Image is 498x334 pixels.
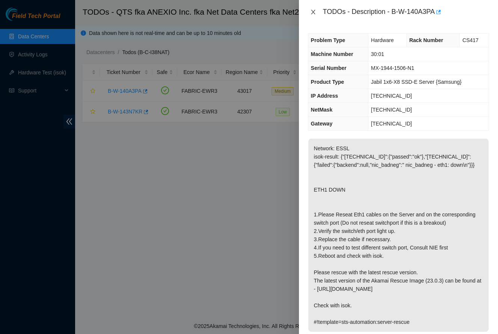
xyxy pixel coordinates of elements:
[308,139,489,332] p: Network: ESSL isok-result: {"[TECHNICAL_ID]":{"passed":"ok"},"[TECHNICAL_ID]":{"failed":{"backend...
[371,121,412,127] span: [TECHNICAL_ID]
[311,65,347,71] span: Serial Number
[311,79,344,85] span: Product Type
[409,37,443,43] span: Rack Number
[311,93,338,99] span: IP Address
[371,37,394,43] span: Hardware
[371,51,384,57] span: 30:01
[323,6,489,18] div: TODOs - Description - B-W-140A3PA
[311,107,333,113] span: NetMask
[371,93,412,99] span: [TECHNICAL_ID]
[308,9,318,16] button: Close
[462,37,478,43] span: CS417
[311,121,333,127] span: Gateway
[310,9,316,15] span: close
[311,37,346,43] span: Problem Type
[371,65,414,71] span: MX-1944-1506-N1
[371,107,412,113] span: [TECHNICAL_ID]
[311,51,353,57] span: Machine Number
[371,79,462,85] span: Jabil 1x6-X8 SSD-E Server {Samsung}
